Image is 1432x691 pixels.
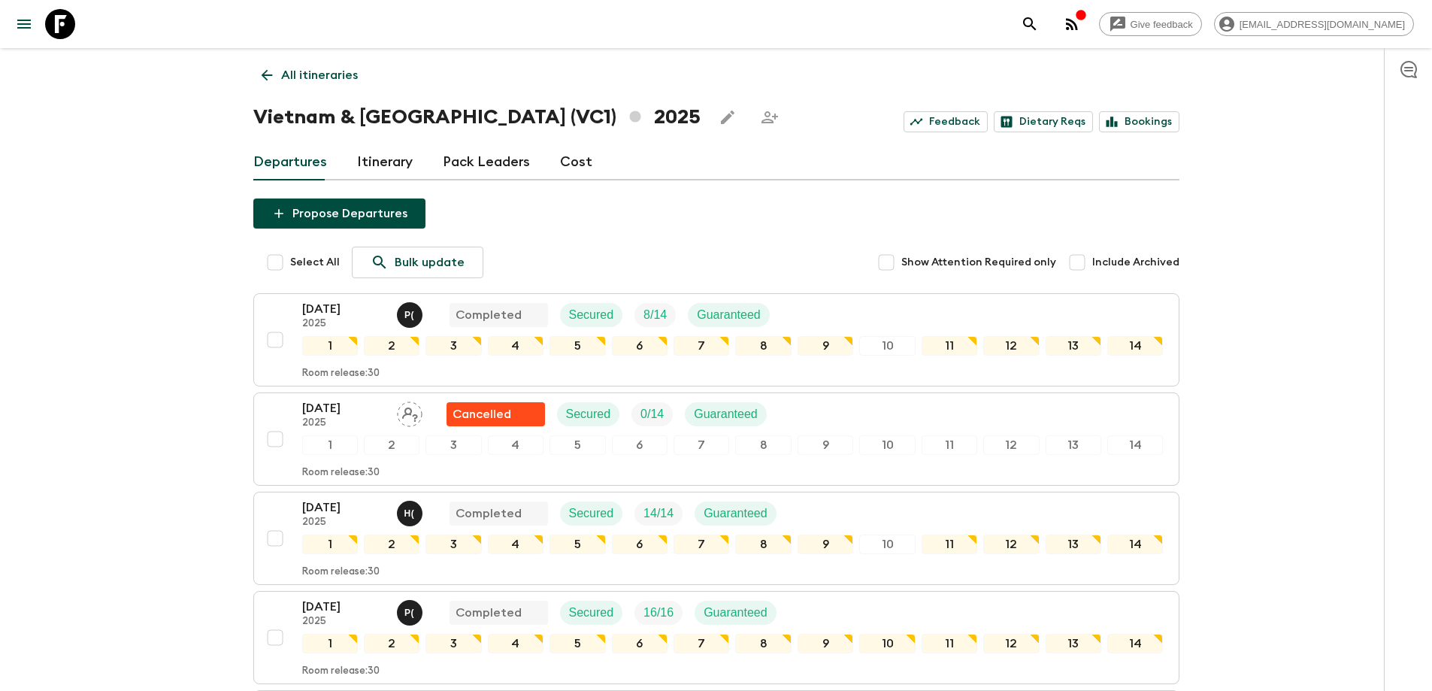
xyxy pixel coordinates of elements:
p: Secured [569,604,614,622]
div: 12 [983,435,1039,455]
p: Room release: 30 [302,368,380,380]
div: 4 [488,336,543,356]
button: Propose Departures [253,199,425,229]
div: 9 [798,634,853,653]
div: 9 [798,535,853,554]
div: 4 [488,435,543,455]
div: 2 [364,336,419,356]
span: Hai (Le Mai) Nhat [397,505,425,517]
div: 5 [549,336,605,356]
div: 11 [922,535,977,554]
div: 6 [612,535,668,554]
div: 2 [364,634,419,653]
p: Single room name updated [617,316,777,323]
p: Guaranteed [694,405,758,423]
div: 3 [425,336,481,356]
div: 7 [674,535,729,554]
p: 0 / 14 [640,405,664,423]
span: Phat (Hoang) Trong [397,605,425,617]
div: 5 [549,535,605,554]
span: [EMAIL_ADDRESS][DOMAIN_NAME] [1231,19,1413,30]
p: Belle Maison [PERSON_NAME] An managed by H&K Hospitality [617,289,777,305]
p: Adjustments: [617,255,777,265]
button: search adventures [1015,9,1045,39]
a: Give feedback [1099,12,1202,36]
div: 12 [983,634,1039,653]
p: Deluxe room [617,356,777,363]
div: 12 [983,336,1039,356]
p: Secured [566,405,611,423]
div: Secured [560,601,623,625]
p: Cancelled [453,405,511,423]
span: Assign pack leader [397,406,422,418]
div: 4 [488,535,543,554]
p: AHOY HOI AN [617,305,777,312]
div: Trip Fill [631,402,673,426]
div: 6 [612,435,668,455]
div: 10 [859,535,915,554]
p: AHOY HOI AN [617,273,777,283]
div: 14 [1107,336,1163,356]
span: Phat (Hoang) Trong [397,307,425,319]
div: 8 [735,634,791,653]
p: 2025 [302,417,385,429]
h1: Vietnam & [GEOGRAPHIC_DATA] (VC1) 2025 [253,102,701,132]
p: 2025 [302,517,385,529]
div: 2 [364,535,419,554]
p: Standard room [617,323,777,330]
p: Completed [456,604,522,622]
p: Room release: 30 [302,566,380,578]
a: Bulk update [352,247,483,278]
p: Completed [456,306,522,324]
p: [DATE] [302,300,385,318]
div: 11 [922,634,977,653]
div: Secured [560,502,623,526]
div: 3 [425,535,481,554]
div: Flash Pack cancellation [447,402,545,426]
button: [DATE]2025Phat (Hoang) TrongCompletedSecuredTrip FillGuaranteed1234567891011121314Room release:30 [253,591,1179,684]
div: 3 [425,634,481,653]
p: [DATE] [302,499,385,517]
p: 16 / 16 [643,604,674,622]
div: Secured [560,303,623,327]
button: [DATE]2025Hai (Le Mai) NhatCompletedSecuredTrip FillGuaranteed1234567891011121314Room release:30 [253,492,1179,585]
div: 14 [1107,634,1163,653]
p: 2025 [302,616,385,628]
a: Departures [253,144,327,180]
div: 1 [302,634,358,653]
a: Pack Leaders [443,144,530,180]
p: Room release: 30 [302,665,380,677]
div: 10 [859,336,915,356]
div: 1 [302,435,358,455]
div: 10 [859,634,915,653]
p: [DATE] [302,399,385,417]
p: All itineraries [281,66,358,84]
a: Cost [560,144,592,180]
div: 9 [798,336,853,356]
span: Select All [290,255,340,270]
p: Standard room [617,348,777,356]
p: Guaranteed [704,505,767,523]
div: 14 [1107,435,1163,455]
a: Itinerary [357,144,413,180]
a: All itineraries [253,60,366,90]
div: 11 [922,435,977,455]
div: 7 [674,634,729,653]
a: Dietary Reqs [994,111,1093,132]
div: 5 [549,435,605,455]
div: 9 [798,435,853,455]
div: 8 [735,535,791,554]
div: 13 [1046,535,1101,554]
div: 4 [488,634,543,653]
p: Completed [456,505,522,523]
span: Share this itinerary [755,102,785,132]
p: Guaranteed [704,604,767,622]
div: 14 [1107,535,1163,554]
div: 1 [302,535,358,554]
div: 1 [302,336,358,356]
div: Secured [557,402,620,426]
a: Bookings [1099,111,1179,132]
div: 6 [612,634,668,653]
button: Edit this itinerary [713,102,743,132]
div: 11 [922,336,977,356]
